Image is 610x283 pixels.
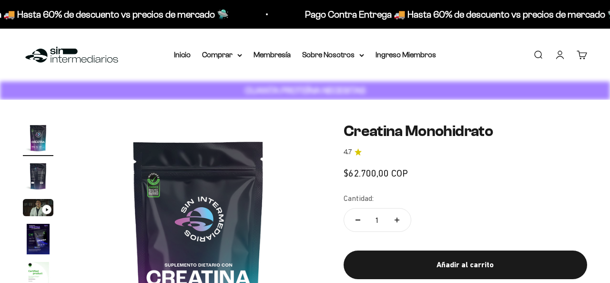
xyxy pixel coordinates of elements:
label: Cantidad: [344,192,374,205]
strong: CUANTA PROTEÍNA NECESITAS [245,85,366,95]
a: Membresía [254,51,291,59]
sale-price: $62.700,00 COP [344,166,408,181]
button: Aumentar cantidad [383,209,411,231]
div: Añadir al carrito [363,259,568,271]
summary: Sobre Nosotros [302,49,364,61]
a: Ingreso Miembros [376,51,436,59]
a: Inicio [174,51,191,59]
h1: Creatina Monohidrato [344,123,587,139]
button: Ir al artículo 4 [23,224,53,257]
a: 4.74.7 de 5.0 estrellas [344,147,587,157]
p: Pago Contra Entrega 🚚 Hasta 60% de descuento vs precios de mercado 🛸 [272,7,586,22]
img: Creatina Monohidrato [23,123,53,153]
span: 4.7 [344,147,352,157]
button: Ir al artículo 3 [23,199,53,219]
summary: Comprar [202,49,242,61]
button: Reducir cantidad [344,209,372,231]
img: Creatina Monohidrato [23,224,53,254]
button: Ir al artículo 1 [23,123,53,156]
img: Creatina Monohidrato [23,161,53,191]
button: Añadir al carrito [344,251,587,279]
button: Ir al artículo 2 [23,161,53,194]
